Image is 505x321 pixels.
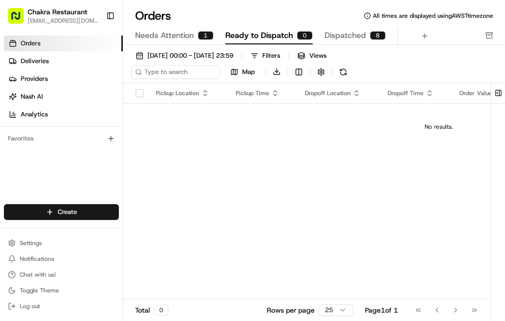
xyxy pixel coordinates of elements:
button: Start new chat [168,97,180,108]
a: 📗Knowledge Base [6,216,79,234]
span: Pylon [98,244,119,251]
span: • [82,152,85,160]
div: 0 [154,305,169,316]
div: Filters [262,51,280,60]
a: Analytics [4,107,123,122]
button: See all [153,126,180,138]
a: Nash AI [4,89,123,105]
span: • [133,179,136,187]
button: Log out [4,299,119,313]
span: Deliveries [21,57,49,66]
span: [DATE] [87,152,108,160]
button: Create [4,204,119,220]
div: Dropoff Location [305,89,372,97]
img: 1736555255976-a54dd68f-1ca7-489b-9aae-adbdc363a1c4 [10,94,28,111]
input: Type to search [131,65,220,79]
span: Orders [21,39,40,48]
span: Needs Attention [135,30,194,41]
div: We're available if you need us! [44,104,136,111]
button: Map [224,66,261,78]
input: Clear [26,63,163,73]
a: Deliveries [4,53,123,69]
span: Ready to Dispatch [225,30,293,41]
div: Page 1 of 1 [365,305,398,315]
button: Chat with us! [4,268,119,282]
span: Analytics [21,110,48,119]
div: Pickup Location [156,89,220,97]
div: Total [135,305,169,316]
button: Chakra Restaurant [28,7,87,17]
img: Nash [10,9,30,29]
img: Joana Marie Avellanoza [10,170,26,185]
div: 8 [370,31,386,40]
button: Toggle Theme [4,284,119,297]
div: Pickup Time [236,89,289,97]
div: 📗 [10,221,18,229]
span: Notifications [20,255,54,263]
span: Dispatched [325,30,366,41]
span: All times are displayed using AWST timezone [373,12,493,20]
span: [PERSON_NAME] [PERSON_NAME] [31,179,131,187]
span: [DATE] [138,179,158,187]
div: Dropoff Time [388,89,443,97]
img: 1736555255976-a54dd68f-1ca7-489b-9aae-adbdc363a1c4 [20,153,28,161]
span: [PERSON_NAME] [31,152,80,160]
span: Map [242,68,255,76]
button: Notifications [4,252,119,266]
a: Orders [4,36,123,51]
span: Views [309,51,326,60]
span: Toggle Theme [20,286,59,294]
div: Past conversations [10,128,66,136]
span: [DATE] 00:00 - [DATE] 23:59 [147,51,233,60]
span: Log out [20,302,40,310]
a: Powered byPylon [70,244,119,251]
button: [DATE] 00:00 - [DATE] 23:59 [131,49,238,63]
p: Rows per page [267,305,315,315]
p: Welcome 👋 [10,39,180,55]
h1: Orders [135,8,171,24]
span: Chat with us! [20,271,56,279]
div: 1 [198,31,214,40]
span: Knowledge Base [20,220,75,230]
span: Providers [21,74,48,83]
div: Favorites [4,131,119,146]
button: Settings [4,236,119,250]
div: Start new chat [44,94,162,104]
button: Views [293,49,331,63]
button: [EMAIL_ADDRESS][DOMAIN_NAME] [28,17,98,25]
button: Filters [246,49,285,63]
div: 0 [297,31,313,40]
div: 💻 [83,221,91,229]
button: Chakra Restaurant[EMAIL_ADDRESS][DOMAIN_NAME] [4,4,102,28]
button: Refresh [336,65,350,79]
span: Settings [20,239,42,247]
a: Providers [4,71,123,87]
img: 4281594248423_2fcf9dad9f2a874258b8_72.png [21,94,38,111]
a: 💻API Documentation [79,216,162,234]
span: API Documentation [93,220,158,230]
span: Nash AI [21,92,43,101]
img: 1736555255976-a54dd68f-1ca7-489b-9aae-adbdc363a1c4 [20,179,28,187]
span: Create [58,208,77,216]
img: Asif Zaman Khan [10,143,26,159]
